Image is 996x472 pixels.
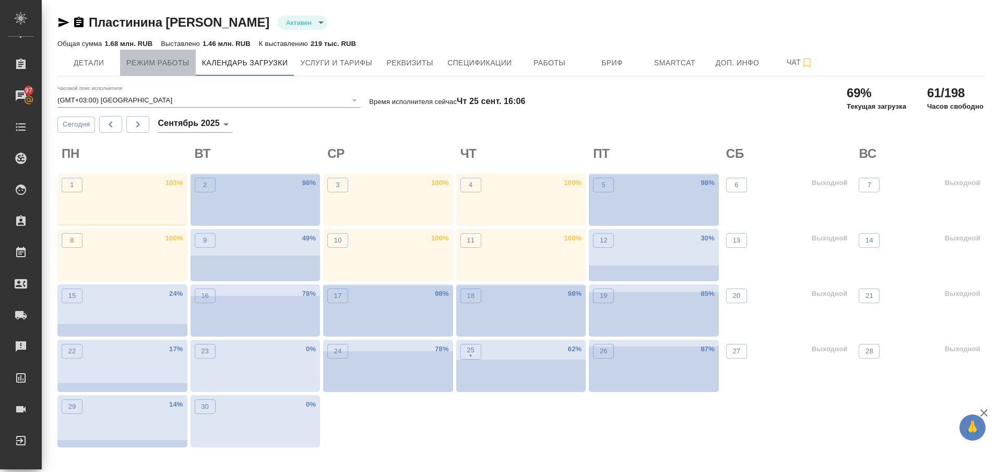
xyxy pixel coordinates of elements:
button: 11 [460,233,481,248]
p: 98 % [568,289,582,299]
p: 1.68 млн. RUB [104,40,152,48]
p: 62 % [568,344,582,354]
p: 0 % [306,344,316,354]
h2: ЧТ [460,145,586,162]
button: Активен [283,18,315,27]
button: 18 [460,289,481,303]
p: 4 [469,180,472,190]
p: 219 тыс. RUB [311,40,356,48]
button: 25• [460,344,481,360]
h2: ВТ [195,145,321,162]
p: 21 [865,291,873,301]
p: Общая сумма [57,40,104,48]
p: 11 [467,235,475,246]
button: 14 [859,233,880,248]
p: 25 [467,345,475,355]
h2: ПН [62,145,187,162]
p: 29 [68,401,76,412]
button: 19 [593,289,614,303]
button: 12 [593,233,614,248]
p: • [467,351,475,361]
p: 24 [334,346,342,356]
div: Сентябрь 2025 [158,116,232,133]
p: 14 % [169,399,183,410]
p: 1.46 млн. RUB [203,40,251,48]
label: Часовой пояс исполнителя [57,86,123,91]
p: 100 % [431,233,449,244]
button: 🙏 [959,415,986,441]
button: Скопировать ссылку для ЯМессенджера [57,16,70,29]
span: Чат [775,56,825,69]
button: 8 [62,233,82,248]
p: Выходной [945,233,980,244]
span: Доп. инфо [713,56,763,70]
p: 0 % [306,399,316,410]
p: 98 % [302,178,316,188]
p: 2 [203,180,207,190]
button: 17 [327,289,348,303]
span: Реквизиты [385,56,435,70]
p: 3 [336,180,339,190]
p: 7 [868,180,871,190]
p: 103 % [165,178,183,188]
p: 13 [732,235,740,246]
h2: ПТ [593,145,719,162]
span: 97 [19,85,39,96]
button: 10 [327,233,348,248]
p: 85 % [701,289,714,299]
p: 14 [865,235,873,246]
span: Режим работы [126,56,189,70]
p: Текущая загрузка [847,101,906,112]
p: 15 [68,291,76,301]
p: Выходной [945,289,980,299]
svg: Подписаться [801,56,813,69]
button: 9 [195,233,216,248]
p: 49 % [302,233,316,244]
p: К выставлению [259,40,311,48]
p: 30 [201,401,209,412]
p: 78 % [302,289,316,299]
button: 26 [593,344,614,359]
p: 30 % [701,233,714,244]
p: 18 [467,291,475,301]
p: 98 % [435,289,448,299]
span: Календарь загрузки [202,56,288,70]
p: 98 % [701,178,714,188]
p: 6 [734,180,738,190]
button: Скопировать ссылку [73,16,85,29]
button: 30 [195,399,216,414]
button: 20 [726,289,747,303]
p: 5 [602,180,606,190]
span: Бриф [587,56,637,70]
p: Время исполнителя сейчас [369,98,525,106]
p: Выставлено [161,40,203,48]
p: 23 [201,346,209,356]
p: 78 % [435,344,448,354]
p: 19 [600,291,608,301]
button: 23 [195,344,216,359]
button: 5 [593,178,614,192]
p: 87 % [701,344,714,354]
button: 16 [195,289,216,303]
button: 3 [327,178,348,192]
p: 100 % [564,178,582,188]
p: Выходной [945,344,980,354]
button: Сегодня [57,117,95,133]
p: 27 [732,346,740,356]
p: 24 % [169,289,183,299]
a: Пластинина [PERSON_NAME] [89,15,269,29]
p: 100 % [564,233,582,244]
p: 9 [203,235,207,246]
button: 1 [62,178,82,192]
span: Детали [64,56,114,70]
button: 24 [327,344,348,359]
p: 16 [201,291,209,301]
p: Выходной [812,289,847,299]
p: Выходной [945,178,980,188]
p: 26 [600,346,608,356]
p: 12 [600,235,608,246]
h2: ВС [859,145,985,162]
p: Выходной [812,233,847,244]
button: 21 [859,289,880,303]
p: Часов свободно [927,101,983,112]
